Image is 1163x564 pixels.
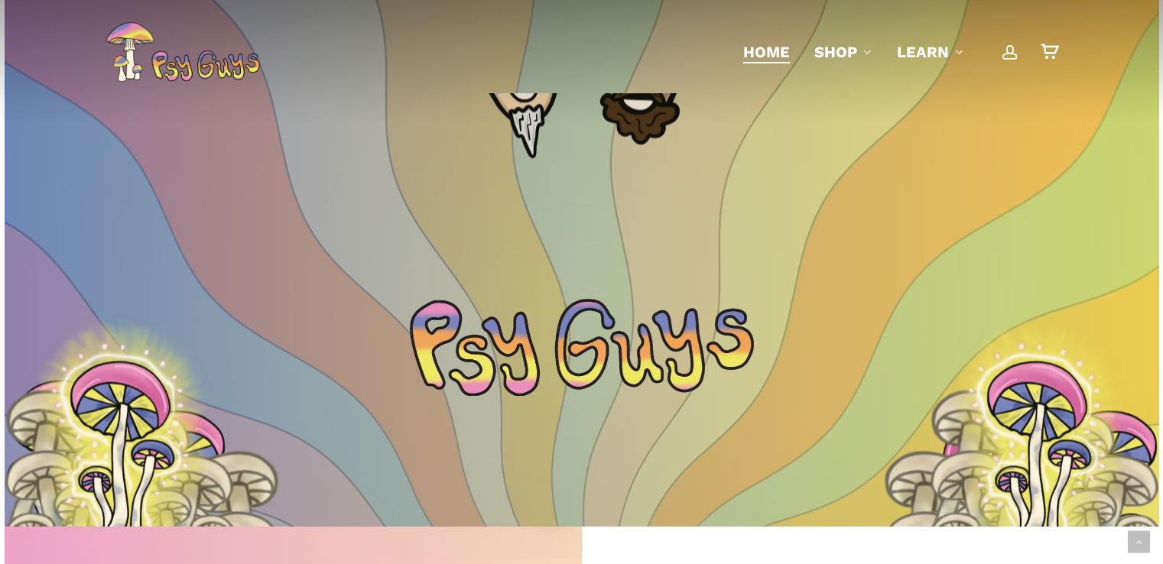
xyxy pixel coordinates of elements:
[743,43,790,61] span: Home
[743,41,790,63] a: Home
[897,41,964,63] a: Learn
[814,41,872,63] a: Shop
[897,43,949,61] span: Learn
[1128,531,1150,553] a: Back to top
[410,299,754,396] img: Psychedelic PsyGuys Text Logo
[106,21,260,83] img: PsyGuys
[814,43,857,61] span: Shop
